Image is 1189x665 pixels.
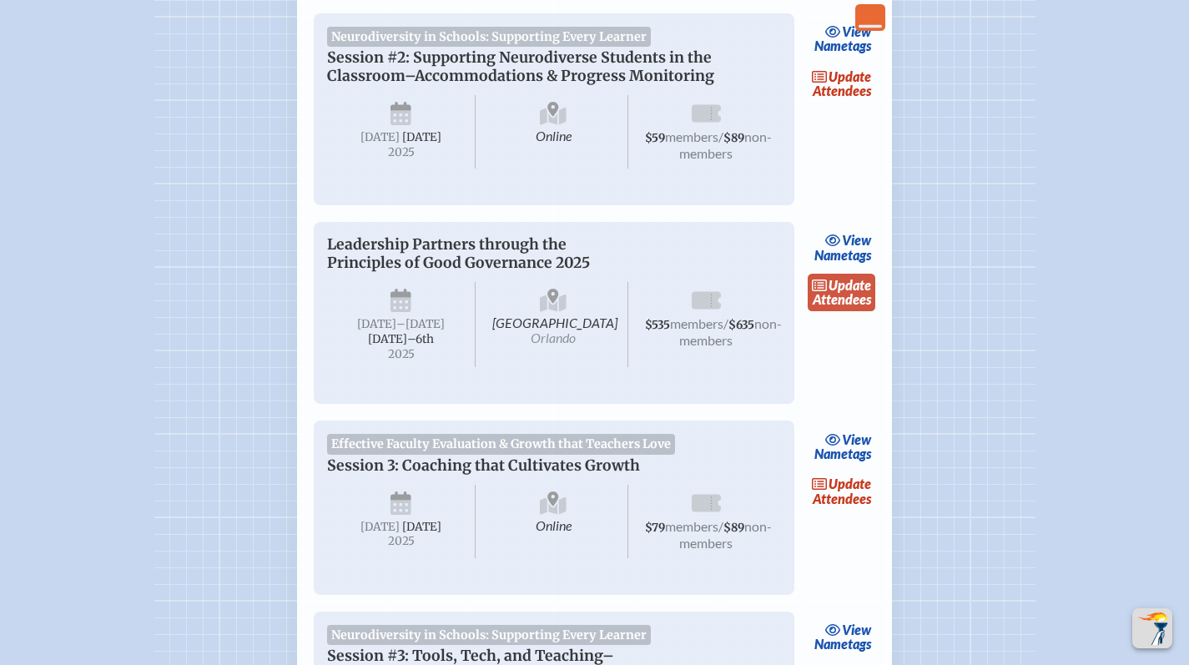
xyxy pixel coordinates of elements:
a: viewNametags [810,427,876,466]
span: Leadership Partners through the Principles of Good Governance 2025 [327,235,590,272]
span: Orlando [531,330,576,345]
span: 2025 [340,535,462,547]
span: [DATE] [402,130,441,144]
span: Online [479,95,628,169]
span: [DATE]–⁠6th [368,332,434,346]
span: [DATE] [360,520,400,534]
span: / [723,315,728,331]
a: updateAttendees [808,64,876,103]
span: 2025 [340,146,462,159]
span: $89 [723,131,744,145]
span: $635 [728,318,754,332]
span: update [829,476,871,491]
img: To the top [1136,612,1169,645]
a: viewNametags [810,229,876,267]
span: non-members [679,128,772,161]
span: view [842,23,871,39]
span: Neurodiversity in Schools: Supporting Every Learner [327,27,652,47]
span: non-members [679,315,782,348]
a: viewNametags [810,20,876,58]
span: non-members [679,518,772,551]
span: / [718,518,723,534]
span: view [842,622,871,637]
span: members [665,518,718,534]
span: members [670,315,723,331]
span: Online [479,485,628,558]
span: update [829,277,871,293]
span: 2025 [340,348,462,360]
span: view [842,431,871,447]
a: viewNametags [810,618,876,657]
a: updateAttendees [808,274,876,312]
span: [DATE] [357,317,396,331]
span: Session 3: Coaching that Cultivates Growth [327,456,640,475]
span: Neurodiversity in Schools: Supporting Every Learner [327,625,652,645]
span: $89 [723,521,744,535]
span: $59 [645,131,665,145]
span: update [829,68,871,84]
span: Session #2: Supporting Neurodiverse Students in the Classroom–Accommodations & Progress Monitoring [327,48,714,85]
span: / [718,128,723,144]
span: view [842,232,871,248]
span: Effective Faculty Evaluation & Growth that Teachers Love [327,434,676,454]
a: updateAttendees [808,472,876,511]
span: members [665,128,718,144]
span: $79 [645,521,665,535]
span: $535 [645,318,670,332]
span: –[DATE] [396,317,445,331]
span: [GEOGRAPHIC_DATA] [479,282,628,368]
button: Scroll Top [1132,608,1172,648]
span: [DATE] [402,520,441,534]
span: [DATE] [360,130,400,144]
